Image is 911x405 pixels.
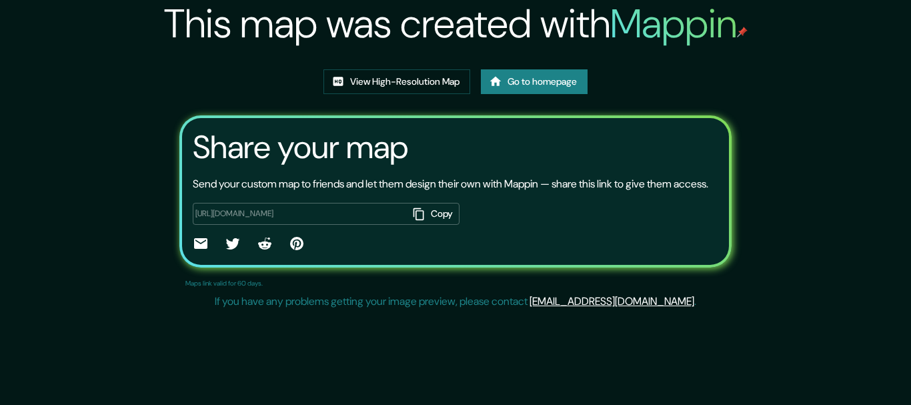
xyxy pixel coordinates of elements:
[792,353,896,390] iframe: Help widget launcher
[193,176,708,192] p: Send your custom map to friends and let them design their own with Mappin — share this link to gi...
[407,203,460,225] button: Copy
[185,278,263,288] p: Maps link valid for 60 days.
[323,69,470,94] a: View High-Resolution Map
[530,294,694,308] a: [EMAIL_ADDRESS][DOMAIN_NAME]
[215,294,696,310] p: If you have any problems getting your image preview, please contact .
[481,69,588,94] a: Go to homepage
[193,129,408,166] h3: Share your map
[737,27,748,37] img: mappin-pin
